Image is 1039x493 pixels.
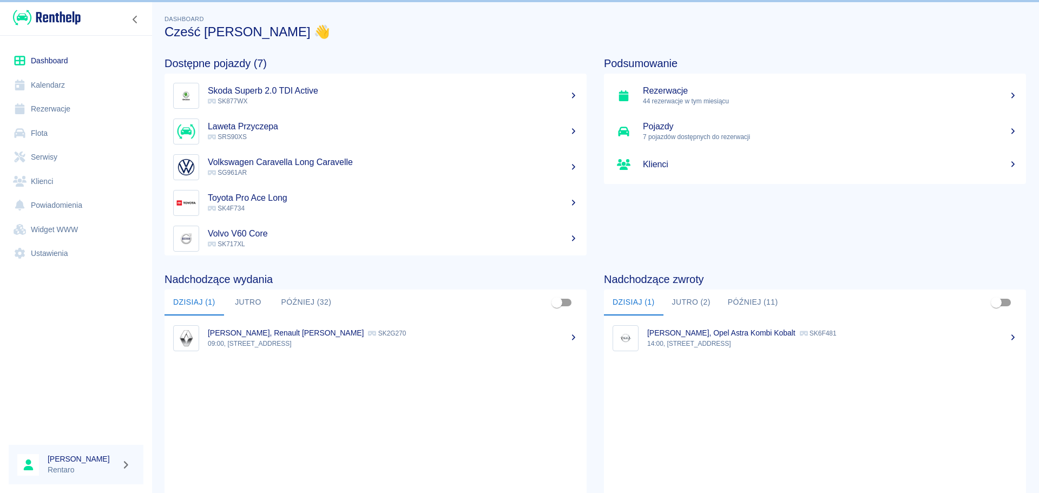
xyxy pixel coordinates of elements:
[9,218,143,242] a: Widget WWW
[9,145,143,169] a: Serwisy
[13,9,81,27] img: Renthelp logo
[9,169,143,194] a: Klienci
[165,185,587,221] a: ImageToyota Pro Ace Long SK4F734
[208,339,578,349] p: 09:00, [STREET_ADDRESS]
[208,328,364,337] p: [PERSON_NAME], Renault [PERSON_NAME]
[9,49,143,73] a: Dashboard
[643,86,1017,96] h5: Rezerwacje
[368,330,406,337] p: SK2G270
[127,12,143,27] button: Zwiń nawigację
[647,328,795,337] p: [PERSON_NAME], Opel Astra Kombi Kobalt
[9,121,143,146] a: Flota
[176,86,196,106] img: Image
[9,9,81,27] a: Renthelp logo
[208,86,578,96] h5: Skoda Superb 2.0 TDI Active
[604,149,1026,180] a: Klienci
[986,292,1007,313] span: Pokaż przypisane tylko do mnie
[165,16,204,22] span: Dashboard
[165,114,587,149] a: ImageLaweta Przyczepa SRS90XS
[224,290,273,315] button: Jutro
[48,464,117,476] p: Rentaro
[9,193,143,218] a: Powiadomienia
[719,290,787,315] button: Później (11)
[176,157,196,178] img: Image
[9,241,143,266] a: Ustawienia
[615,328,636,349] img: Image
[647,339,1017,349] p: 14:00, [STREET_ADDRESS]
[273,290,340,315] button: Później (32)
[208,169,247,176] span: SG961AR
[165,273,587,286] h4: Nadchodzące wydania
[604,320,1026,356] a: Image[PERSON_NAME], Opel Astra Kombi Kobalt SK6F48114:00, [STREET_ADDRESS]
[48,453,117,464] h6: [PERSON_NAME]
[604,57,1026,70] h4: Podsumowanie
[208,97,247,105] span: SK877WX
[165,57,587,70] h4: Dostępne pojazdy (7)
[663,290,719,315] button: Jutro (2)
[165,24,1026,40] h3: Cześć [PERSON_NAME] 👋
[208,228,578,239] h5: Volvo V60 Core
[9,73,143,97] a: Kalendarz
[176,328,196,349] img: Image
[208,205,245,212] span: SK4F734
[176,121,196,142] img: Image
[643,159,1017,170] h5: Klienci
[176,228,196,249] img: Image
[604,114,1026,149] a: Pojazdy7 pojazdów dostępnych do rezerwacji
[9,97,143,121] a: Rezerwacje
[643,96,1017,106] p: 44 rezerwacje w tym miesiącu
[208,157,578,168] h5: Volkswagen Caravella Long Caravelle
[165,78,587,114] a: ImageSkoda Superb 2.0 TDI Active SK877WX
[208,133,247,141] span: SRS90XS
[165,149,587,185] a: ImageVolkswagen Caravella Long Caravelle SG961AR
[165,290,224,315] button: Dzisiaj (1)
[604,273,1026,286] h4: Nadchodzące zwroty
[165,221,587,257] a: ImageVolvo V60 Core SK717XL
[165,320,587,356] a: Image[PERSON_NAME], Renault [PERSON_NAME] SK2G27009:00, [STREET_ADDRESS]
[208,240,245,248] span: SK717XL
[604,290,663,315] button: Dzisiaj (1)
[800,330,837,337] p: SK6F481
[208,121,578,132] h5: Laweta Przyczepa
[208,193,578,203] h5: Toyota Pro Ace Long
[643,121,1017,132] h5: Pojazdy
[176,193,196,213] img: Image
[643,132,1017,142] p: 7 pojazdów dostępnych do rezerwacji
[604,78,1026,114] a: Rezerwacje44 rezerwacje w tym miesiącu
[547,292,567,313] span: Pokaż przypisane tylko do mnie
